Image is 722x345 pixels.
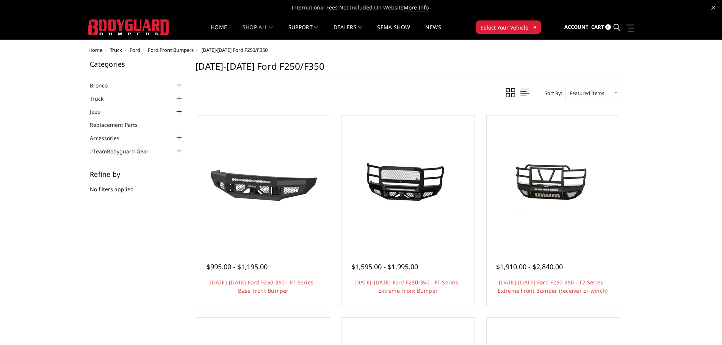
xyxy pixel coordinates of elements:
a: 2017-2022 Ford F250-350 - FT Series - Extreme Front Bumper 2017-2022 Ford F250-350 - FT Series - ... [344,117,473,246]
a: Account [564,17,589,37]
a: Home [211,25,227,39]
button: Select Your Vehicle [476,20,541,34]
img: 2017-2022 Ford F250-350 - FT Series - Base Front Bumper [203,148,324,216]
h5: Refine by [90,171,184,178]
a: More Info [404,4,429,11]
span: Account [564,23,589,30]
a: Jeep [90,108,110,116]
a: [DATE]-[DATE] Ford F250-350 - FT Series - Base Front Bumper [210,279,317,294]
span: ▾ [534,23,536,31]
a: Dealers [334,25,362,39]
span: 0 [605,24,611,30]
a: Bronco [90,81,117,89]
a: Home [88,47,102,53]
span: $1,910.00 - $2,840.00 [496,262,563,271]
div: No filters applied [90,171,184,201]
span: Cart [591,23,604,30]
span: $1,595.00 - $1,995.00 [351,262,418,271]
a: Cart 0 [591,17,611,37]
span: [DATE]-[DATE] Ford F250/F350 [201,47,268,53]
label: Sort By: [540,87,562,99]
a: Ford Front Bumpers [148,47,194,53]
a: Truck [110,47,122,53]
a: [DATE]-[DATE] Ford F250-350 - T2 Series - Extreme Front Bumper (receiver or winch) [498,279,608,294]
a: Accessories [90,134,129,142]
h5: Categories [90,61,184,67]
span: Select Your Vehicle [481,23,528,31]
a: shop all [243,25,273,39]
a: Truck [90,95,113,103]
img: BODYGUARD BUMPERS [88,19,170,35]
span: $995.00 - $1,195.00 [207,262,268,271]
a: Support [288,25,318,39]
h1: [DATE]-[DATE] Ford F250/F350 [195,61,621,78]
a: 2017-2022 Ford F250-350 - T2 Series - Extreme Front Bumper (receiver or winch) 2017-2022 Ford F25... [489,117,617,246]
a: Ford [130,47,140,53]
a: News [425,25,441,39]
a: 2017-2022 Ford F250-350 - FT Series - Base Front Bumper [199,117,328,246]
a: Replacement Parts [90,121,147,129]
a: [DATE]-[DATE] Ford F250-350 - FT Series - Extreme Front Bumper [354,279,462,294]
a: #TeamBodyguard Gear [90,147,158,155]
a: SEMA Show [377,25,410,39]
